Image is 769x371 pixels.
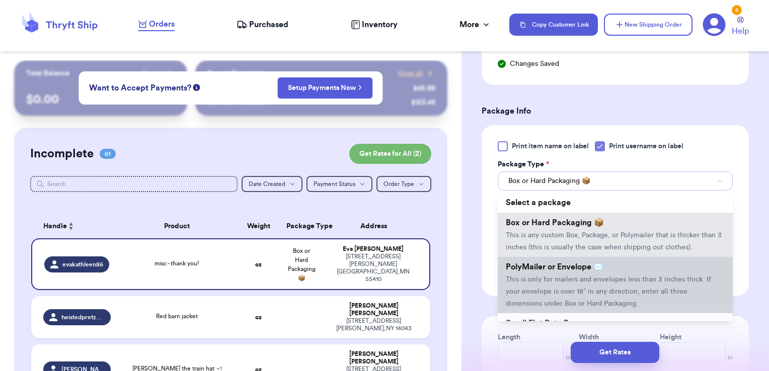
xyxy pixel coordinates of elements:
[26,91,176,108] p: $ 0.00
[43,221,67,232] span: Handle
[155,260,199,266] span: misc - thank you!
[498,171,733,191] button: Box or Hard Packaging 📦
[329,253,417,283] div: [STREET_ADDRESS][PERSON_NAME] [GEOGRAPHIC_DATA] , MN 55410
[30,146,94,162] h2: Incomplete
[506,263,603,271] span: PolyMailer or Envelope ✉️
[242,176,302,192] button: Date Created
[732,5,742,15] div: 6
[413,83,435,94] div: $ 45.99
[141,68,163,78] span: Payout
[512,141,589,151] span: Print item name on label
[732,17,749,37] a: Help
[660,332,681,342] label: Height
[609,141,683,151] span: Print username on label
[89,82,191,94] span: Want to Accept Payments?
[62,260,103,268] span: evakathleen86
[482,105,749,117] h3: Package Info
[411,98,435,108] div: $ 123.45
[314,181,355,187] span: Payment Status
[323,214,430,238] th: Address
[306,176,372,192] button: Payment Status
[398,68,423,78] span: View all
[149,18,175,30] span: Orders
[329,350,418,365] div: [PERSON_NAME] [PERSON_NAME]
[255,314,262,320] strong: oz
[579,332,599,342] label: Width
[459,19,491,31] div: More
[506,276,711,307] span: This is only for mailers and envelopes less than 3 inches thick. If your envelope is over 18” in ...
[498,159,549,169] label: Package Type
[703,13,726,36] a: 6
[117,214,237,238] th: Product
[30,176,238,192] input: Search
[510,59,559,69] span: Changes Saved
[329,245,417,253] div: Eva [PERSON_NAME]
[362,19,398,31] span: Inventory
[349,144,431,164] button: Get Rates for All (2)
[506,199,571,207] span: Select a package
[26,68,69,78] p: Total Balance
[288,248,316,281] span: Box or Hard Packaging 📦
[498,332,520,342] label: Length
[506,232,722,251] span: This is any custom Box, Package, or Polymailer that is thicker than 3 inches (this is usually the...
[732,25,749,37] span: Help
[249,19,288,31] span: Purchased
[509,14,598,36] button: Copy Customer Link
[376,176,431,192] button: Order Type
[237,214,280,238] th: Weight
[280,214,323,238] th: Package Type
[255,261,262,267] strong: oz
[383,181,414,187] span: Order Type
[329,317,418,332] div: [STREET_ADDRESS] [PERSON_NAME] , NY 14043
[351,19,398,31] a: Inventory
[398,68,435,78] a: View all
[571,342,659,363] button: Get Rates
[506,319,578,327] span: Small Flat Rate Box
[237,19,288,31] a: Purchased
[67,220,75,232] button: Sort ascending
[604,14,693,36] button: New Shipping Order
[61,313,105,321] span: twistedpretzel_vintage
[207,68,263,78] p: Recent Payments
[141,68,175,78] a: Payout
[138,18,175,31] a: Orders
[506,219,604,227] span: Box or Hard Packaging 📦
[249,181,285,187] span: Date Created
[329,302,418,317] div: [PERSON_NAME] [PERSON_NAME]
[100,149,116,159] span: 61
[156,313,198,319] span: Red barn jacket
[508,176,590,186] span: Box or Hard Packaging 📦
[288,83,362,93] a: Setup Payments Now
[277,77,372,99] button: Setup Payments Now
